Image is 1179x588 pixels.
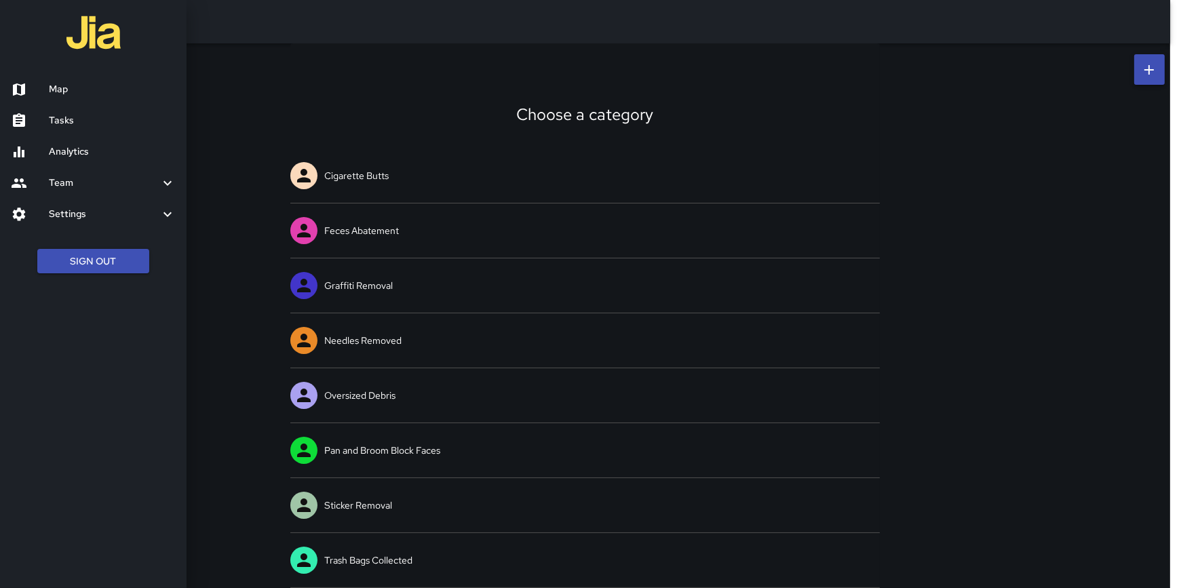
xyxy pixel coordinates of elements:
h6: Analytics [49,144,176,159]
h6: Settings [49,207,159,222]
img: jia-logo [66,5,121,60]
h6: Map [49,82,176,97]
h6: Tasks [49,113,176,128]
button: Sign Out [37,249,149,274]
h6: Team [49,176,159,191]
